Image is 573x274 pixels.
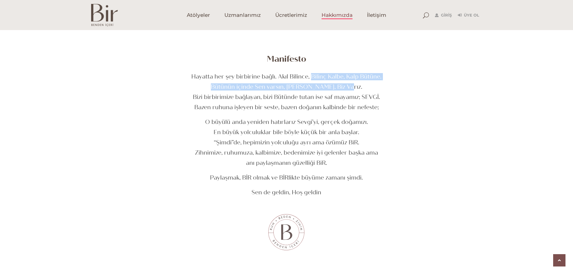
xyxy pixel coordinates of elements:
[97,139,476,146] p: “Şimdi”de, hepimizin yolculuğu ayrı ama özümüz BiR.
[435,12,452,19] a: Giriş
[268,214,304,250] img: amblem.svg
[97,119,476,126] p: O büyülü anda yeniden hatırlarız Sevgi’yi, gerçek doğamızı.
[97,189,476,196] p: Sen de geldin, Hoş geldin
[224,12,261,19] span: Uzmanlarımız
[367,12,386,19] span: İletişim
[275,12,307,19] span: Ücretlerimiz
[97,54,476,64] h3: Manifesto
[97,129,476,136] p: En büyük yolculuklar bile böyle küçük bir anla başlar.
[458,12,479,19] a: Üye Ol
[322,12,353,19] span: Hakkımızda
[187,12,210,19] span: Atölyeler
[97,159,476,167] p: anı paylaşmanın güzelliği BiR.
[97,149,476,156] p: Zihnimize, ruhumuza, kalbimize, bedenimize iyi gelenler başka ama
[97,174,476,181] p: Paylaşmak, BİR olmak ve BİRlikte büyüme zamanı şimdi.
[97,104,476,111] p: Bazen ruhuna işleyen bir seste, bazen doğanın kalbinde bir nefeste;
[97,94,476,101] p: Bizi birbirimize bağlayan, bizi Bütünde tutan ise saf mayamız; SEVGİ.
[97,73,476,80] p: Hayatta her şey birbirine bağlı. Akıl Bilince, Bilinç Kalbe, Kalp Bütüne.
[97,83,476,91] p: Bütünün içinde Sen varsın, [PERSON_NAME], Biz Varız.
